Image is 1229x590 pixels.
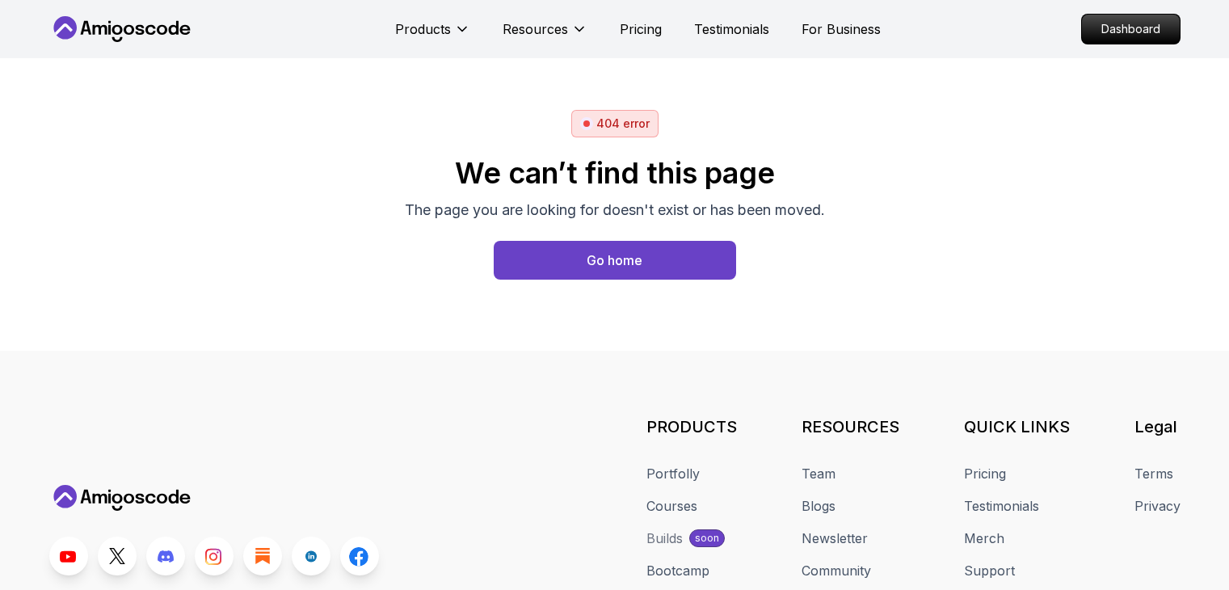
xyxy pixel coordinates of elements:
h3: Legal [1134,415,1181,438]
a: Newsletter [802,529,868,548]
a: Privacy [1134,496,1181,516]
p: Resources [503,19,568,39]
a: Support [964,561,1015,580]
a: Terms [1134,464,1173,483]
a: Facebook link [340,537,379,575]
a: Community [802,561,871,580]
a: Bootcamp [646,561,709,580]
a: Testimonials [694,19,769,39]
p: 404 error [596,116,650,132]
a: Courses [646,496,697,516]
a: Merch [964,529,1004,548]
a: For Business [802,19,881,39]
a: Home page [494,241,736,280]
button: Products [395,19,470,52]
a: LinkedIn link [292,537,330,575]
p: The page you are looking for doesn't exist or has been moved. [405,199,825,221]
div: Go home [587,251,642,270]
h3: QUICK LINKS [964,415,1070,438]
a: Portfolly [646,464,700,483]
p: soon [695,532,719,545]
a: Pricing [964,464,1006,483]
p: Dashboard [1082,15,1180,44]
a: Blogs [802,496,835,516]
a: Testimonials [964,496,1039,516]
button: Go home [494,241,736,280]
a: Blog link [243,537,282,575]
a: Team [802,464,835,483]
h2: We can’t find this page [405,157,825,189]
p: Products [395,19,451,39]
a: Dashboard [1081,14,1181,44]
a: Instagram link [195,537,234,575]
h3: PRODUCTS [646,415,737,438]
a: Discord link [146,537,185,575]
a: Youtube link [49,537,88,575]
a: Pricing [620,19,662,39]
button: Resources [503,19,587,52]
a: Twitter link [98,537,137,575]
div: Builds [646,529,683,548]
h3: RESOURCES [802,415,899,438]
